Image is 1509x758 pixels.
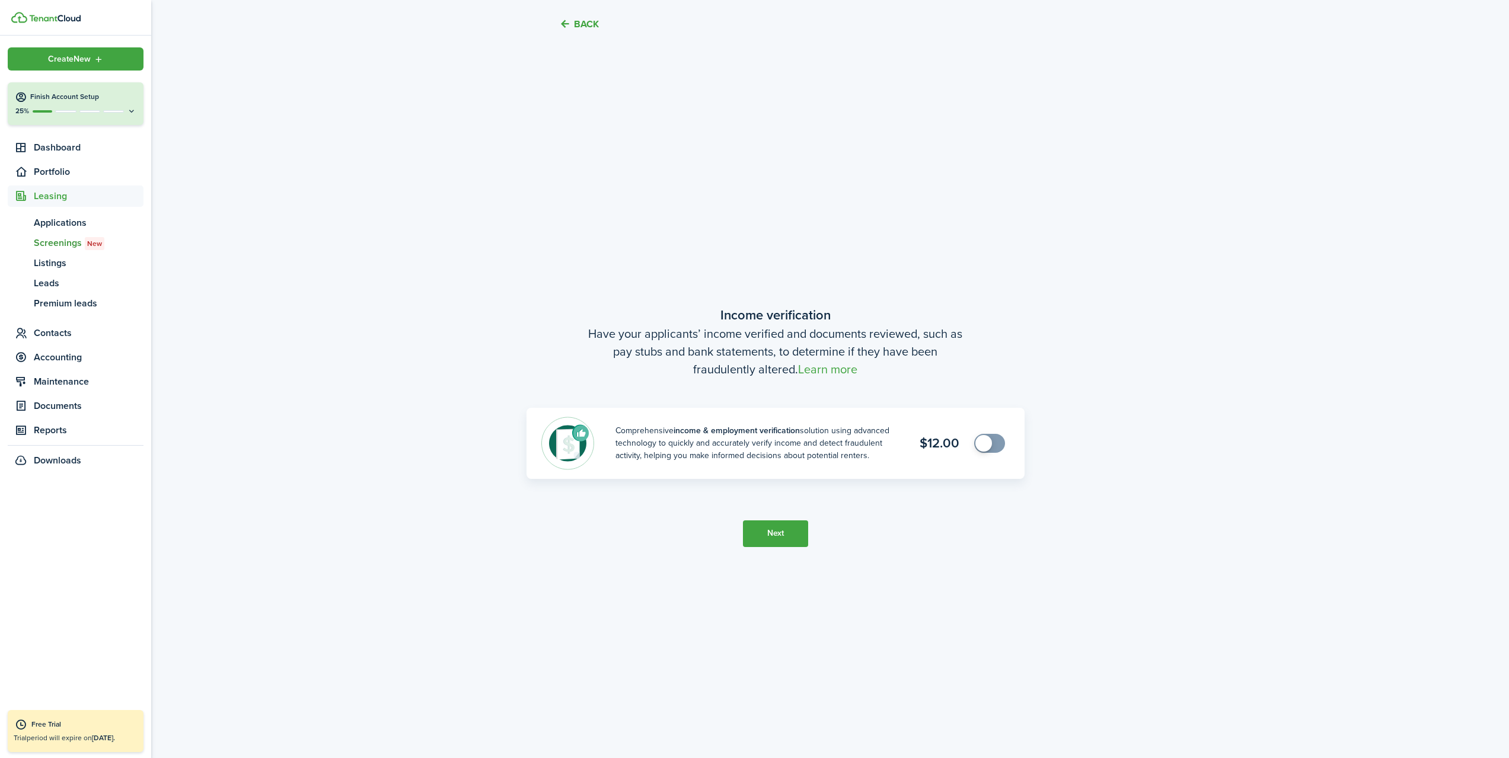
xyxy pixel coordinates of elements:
span: Leasing [34,189,143,203]
a: Applications [8,213,143,233]
span: Leads [34,276,143,290]
img: TenantCloud [11,12,27,23]
span: Screenings [34,236,143,250]
img: Income & employment verification [541,417,595,470]
a: Reports [8,420,143,441]
span: Downloads [34,453,81,468]
span: Portfolio [34,165,143,179]
a: Learn more [798,360,857,378]
span: Contacts [34,326,143,340]
span: Listings [34,256,143,270]
button: Next [743,520,808,547]
button: Back [559,18,599,30]
a: ScreeningsNew [8,233,143,253]
wizard-step-header-description: Have your applicants’ income verified and documents reviewed, such as pay stubs and bank statemen... [527,325,1025,378]
p: Trial [14,733,138,743]
h4: Finish Account Setup [30,92,136,102]
wizard-step-header-title: Income verification [527,305,1025,325]
span: period will expire on [27,733,115,743]
span: Documents [34,399,143,413]
span: Reports [34,423,143,437]
span: Accounting [34,350,143,364]
b: [DATE]. [92,733,115,743]
a: Free TrialTrialperiod will expire on[DATE]. [8,710,143,752]
span: New [87,238,102,249]
button: Open menu [8,47,143,71]
span: Premium leads [34,296,143,311]
img: TenantCloud [29,15,81,22]
a: Premium leads [8,293,143,314]
span: Create New [48,55,91,63]
b: $12.00 [920,433,959,453]
a: Leads [8,273,143,293]
b: income & employment verification [674,424,800,437]
a: Listings [8,253,143,273]
div: Free Trial [31,719,138,731]
span: Applications [34,216,143,230]
banner-description: Comprehensive solution using advanced technology to quickly and accurately verify income and dete... [615,424,899,462]
p: 25% [15,106,30,116]
span: Maintenance [34,375,143,389]
span: Dashboard [34,140,143,155]
button: Finish Account Setup25% [8,82,143,125]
